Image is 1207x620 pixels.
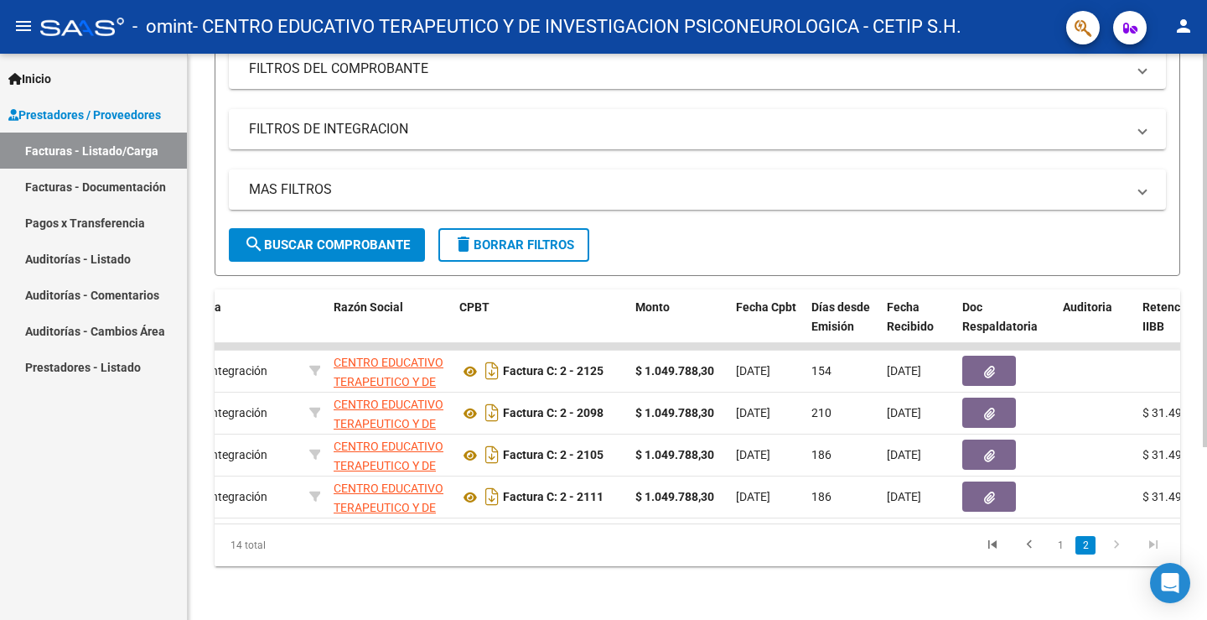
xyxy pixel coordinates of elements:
[334,398,448,487] span: CENTRO EDUCATIVO TERAPEUTICO Y DE INVESTIGACION PSICONEUROLOGICA - CETIP S.H.
[1075,536,1096,555] a: 2
[1142,406,1204,419] span: $ 31.493,64
[1136,289,1203,363] datatable-header-cell: Retencion IIBB
[215,524,405,566] div: 14 total
[132,8,193,45] span: - omint
[453,234,474,254] mat-icon: delete
[811,490,831,503] span: 186
[635,490,714,503] strong: $ 1.049.788,30
[196,448,267,461] span: Integración
[1101,536,1132,555] a: go to next page
[1142,300,1197,333] span: Retencion IIBB
[229,228,425,262] button: Buscar Comprobante
[334,482,448,571] span: CENTRO EDUCATIVO TERAPEUTICO Y DE INVESTIGACION PSICONEUROLOGICA - CETIP S.H.
[334,437,446,472] div: 30710367155
[635,406,714,419] strong: $ 1.049.788,30
[196,490,267,503] span: Integración
[976,536,1008,555] a: go to first page
[229,49,1166,89] mat-expansion-panel-header: FILTROS DEL COMPROBANTE
[1013,536,1045,555] a: go to previous page
[736,448,770,461] span: [DATE]
[887,364,921,378] span: [DATE]
[196,406,267,419] span: Integración
[244,234,264,254] mat-icon: search
[249,60,1126,78] mat-panel-title: FILTROS DEL COMPROBANTE
[1063,300,1112,314] span: Auditoria
[811,406,831,419] span: 210
[453,237,574,253] span: Borrar Filtros
[736,364,770,378] span: [DATE]
[811,364,831,378] span: 154
[1050,536,1070,555] a: 1
[736,300,796,314] span: Fecha Cpbt
[481,483,503,510] i: Descargar documento
[1137,536,1169,555] a: go to last page
[196,364,267,378] span: Integración
[249,120,1126,138] mat-panel-title: FILTROS DE INTEGRACION
[503,365,603,378] strong: Factura C: 2 - 2125
[334,479,446,514] div: 30710367155
[1048,531,1073,560] li: page 1
[629,289,729,363] datatable-header-cell: Monto
[736,406,770,419] span: [DATE]
[1073,531,1098,560] li: page 2
[481,441,503,468] i: Descargar documento
[805,289,880,363] datatable-header-cell: Días desde Emisión
[503,407,603,420] strong: Factura C: 2 - 2098
[481,357,503,384] i: Descargar documento
[438,228,589,262] button: Borrar Filtros
[887,300,934,333] span: Fecha Recibido
[1173,16,1194,36] mat-icon: person
[334,440,448,529] span: CENTRO EDUCATIVO TERAPEUTICO Y DE INVESTIGACION PSICONEUROLOGICA - CETIP S.H.
[229,109,1166,149] mat-expansion-panel-header: FILTROS DE INTEGRACION
[189,289,303,363] datatable-header-cell: Area
[229,169,1166,210] mat-expansion-panel-header: MAS FILTROS
[13,16,34,36] mat-icon: menu
[334,395,446,430] div: 30710367155
[1056,289,1136,363] datatable-header-cell: Auditoria
[729,289,805,363] datatable-header-cell: Fecha Cpbt
[635,448,714,461] strong: $ 1.049.788,30
[327,289,453,363] datatable-header-cell: Razón Social
[244,237,410,253] span: Buscar Comprobante
[249,180,1126,199] mat-panel-title: MAS FILTROS
[736,490,770,503] span: [DATE]
[887,448,921,461] span: [DATE]
[887,406,921,419] span: [DATE]
[635,364,714,378] strong: $ 1.049.788,30
[811,300,870,333] span: Días desde Emisión
[334,356,448,445] span: CENTRO EDUCATIVO TERAPEUTICO Y DE INVESTIGACION PSICONEUROLOGICA - CETIP S.H.
[635,300,670,314] span: Monto
[1142,490,1204,503] span: $ 31.493,64
[962,300,1038,333] span: Doc Respaldatoria
[193,8,961,45] span: - CENTRO EDUCATIVO TERAPEUTICO Y DE INVESTIGACION PSICONEUROLOGICA - CETIP S.H.
[503,491,603,504] strong: Factura C: 2 - 2111
[1142,448,1204,461] span: $ 31.493,67
[8,106,161,124] span: Prestadores / Proveedores
[956,289,1056,363] datatable-header-cell: Doc Respaldatoria
[8,70,51,88] span: Inicio
[481,399,503,426] i: Descargar documento
[887,490,921,503] span: [DATE]
[453,289,629,363] datatable-header-cell: CPBT
[459,300,490,314] span: CPBT
[1150,563,1190,603] div: Open Intercom Messenger
[334,300,403,314] span: Razón Social
[334,353,446,388] div: 30710367155
[811,448,831,461] span: 186
[503,449,603,462] strong: Factura C: 2 - 2105
[880,289,956,363] datatable-header-cell: Fecha Recibido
